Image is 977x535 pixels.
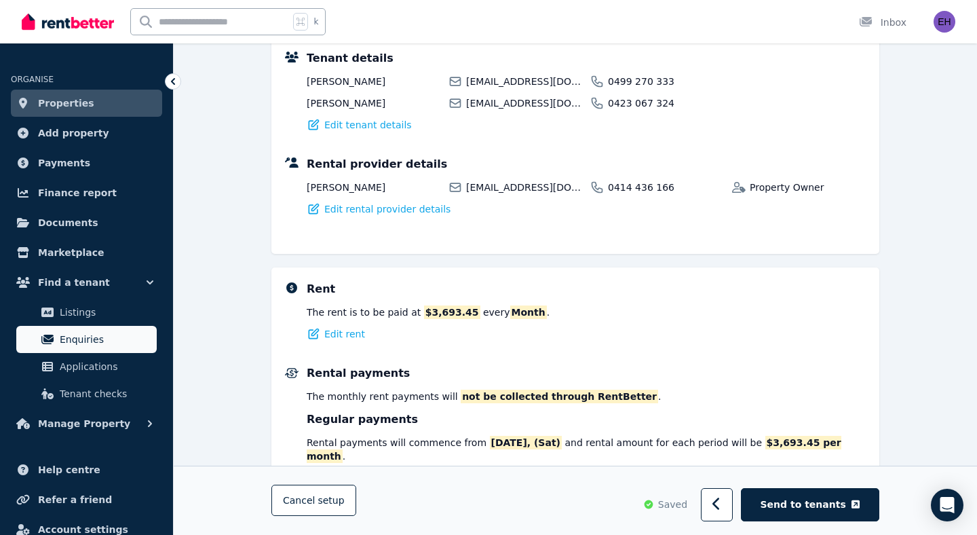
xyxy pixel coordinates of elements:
span: Month [510,306,547,319]
span: Marketplace [38,244,104,261]
span: Property Owner [750,181,866,194]
span: [EMAIL_ADDRESS][DOMAIN_NAME] [466,75,582,88]
a: Help centre [11,456,162,483]
button: Cancelsetup [271,485,356,517]
span: Edit tenant details [324,118,412,132]
span: Payments [38,155,90,171]
span: Properties [38,95,94,111]
div: Rental payments will commence from and rental amount for each period will be . [307,436,866,463]
span: Tenant checks [60,386,151,402]
div: Open Intercom Messenger [931,489,963,521]
span: $3,693.45 [424,306,480,319]
button: Find a tenant [11,269,162,296]
span: 0423 067 324 [608,96,724,110]
span: not be collected through RentBetter [461,390,658,403]
a: Payments [11,149,162,177]
span: [EMAIL_ADDRESS][DOMAIN_NAME] [466,181,582,194]
span: Manage Property [38,416,130,432]
span: Cancel [283,496,345,506]
span: Add property [38,125,109,141]
span: Listings [60,304,151,320]
h5: Tenant details [307,50,394,67]
span: Enquiries [60,331,151,348]
a: Enquiries [16,326,157,353]
span: setup [318,494,344,508]
img: Landlord Details [285,158,299,168]
span: Finance report [38,185,117,201]
span: $3,693.45 per month [307,436,841,463]
span: 0414 436 166 [608,181,724,194]
span: Send to tenants [761,498,846,512]
span: 0499 270 333 [608,75,724,88]
a: Add property [11,119,162,147]
p: Regular payments [307,411,418,428]
span: Saved [658,498,687,512]
span: Refer a friend [38,492,112,508]
button: Edit rent [307,327,365,341]
a: Finance report [11,179,162,206]
div: The rent payments will . [307,390,661,403]
span: Edit rental provider details [324,202,451,216]
span: k [313,16,318,27]
span: [DATE], (Sat) [490,436,562,449]
span: [PERSON_NAME] [307,181,440,194]
span: Applications [60,358,151,375]
a: Listings [16,299,157,326]
img: Rental Payments [285,368,299,378]
span: Monthly [328,391,367,402]
button: Edit tenant details [307,118,412,132]
span: Documents [38,215,98,231]
a: Applications [16,353,157,380]
p: The rent is to be paid at every . [307,306,550,319]
span: Find a tenant [38,274,110,291]
div: Inbox [859,16,906,29]
span: Help centre [38,462,100,478]
button: Send to tenants [741,489,879,522]
a: Marketplace [11,239,162,266]
button: Manage Property [11,410,162,437]
h5: Rent [307,281,335,297]
a: Properties [11,90,162,117]
span: [PERSON_NAME] [307,96,440,110]
a: Refer a friend [11,486,162,513]
a: Tenant checks [16,380,157,407]
span: ORGANISE [11,75,54,84]
h5: Rental payments [307,365,410,382]
button: Edit rental provider details [307,202,451,216]
h5: Rental provider details [307,156,447,172]
span: [EMAIL_ADDRESS][DOMAIN_NAME] [466,96,582,110]
img: RentBetter [22,12,114,32]
span: Edit rent [324,327,365,341]
a: Documents [11,209,162,236]
img: Ed Harris [934,11,955,33]
span: [PERSON_NAME] [307,75,440,88]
